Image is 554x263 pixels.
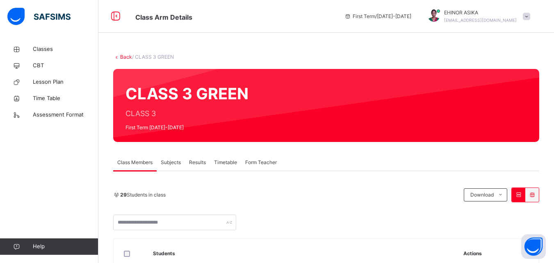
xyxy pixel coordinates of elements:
[33,242,98,251] span: Help
[161,159,181,166] span: Subjects
[245,159,277,166] span: Form Teacher
[125,124,249,131] span: First Term [DATE]-[DATE]
[444,18,517,23] span: [EMAIL_ADDRESS][DOMAIN_NAME]
[189,159,206,166] span: Results
[132,54,174,60] span: / CLASS 3 GREEN
[214,159,237,166] span: Timetable
[33,78,98,86] span: Lesson Plan
[7,8,71,25] img: safsims
[120,191,166,199] span: Students in class
[33,45,98,53] span: Classes
[33,111,98,119] span: Assessment Format
[33,62,98,70] span: CBT
[117,159,153,166] span: Class Members
[120,54,132,60] a: Back
[470,191,494,199] span: Download
[120,192,127,198] b: 29
[33,94,98,103] span: Time Table
[344,13,411,20] span: session/term information
[521,234,546,259] button: Open asap
[444,9,517,16] span: EHINOR ASIKA
[135,13,192,21] span: Class Arm Details
[419,9,534,24] div: EHINORASIKA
